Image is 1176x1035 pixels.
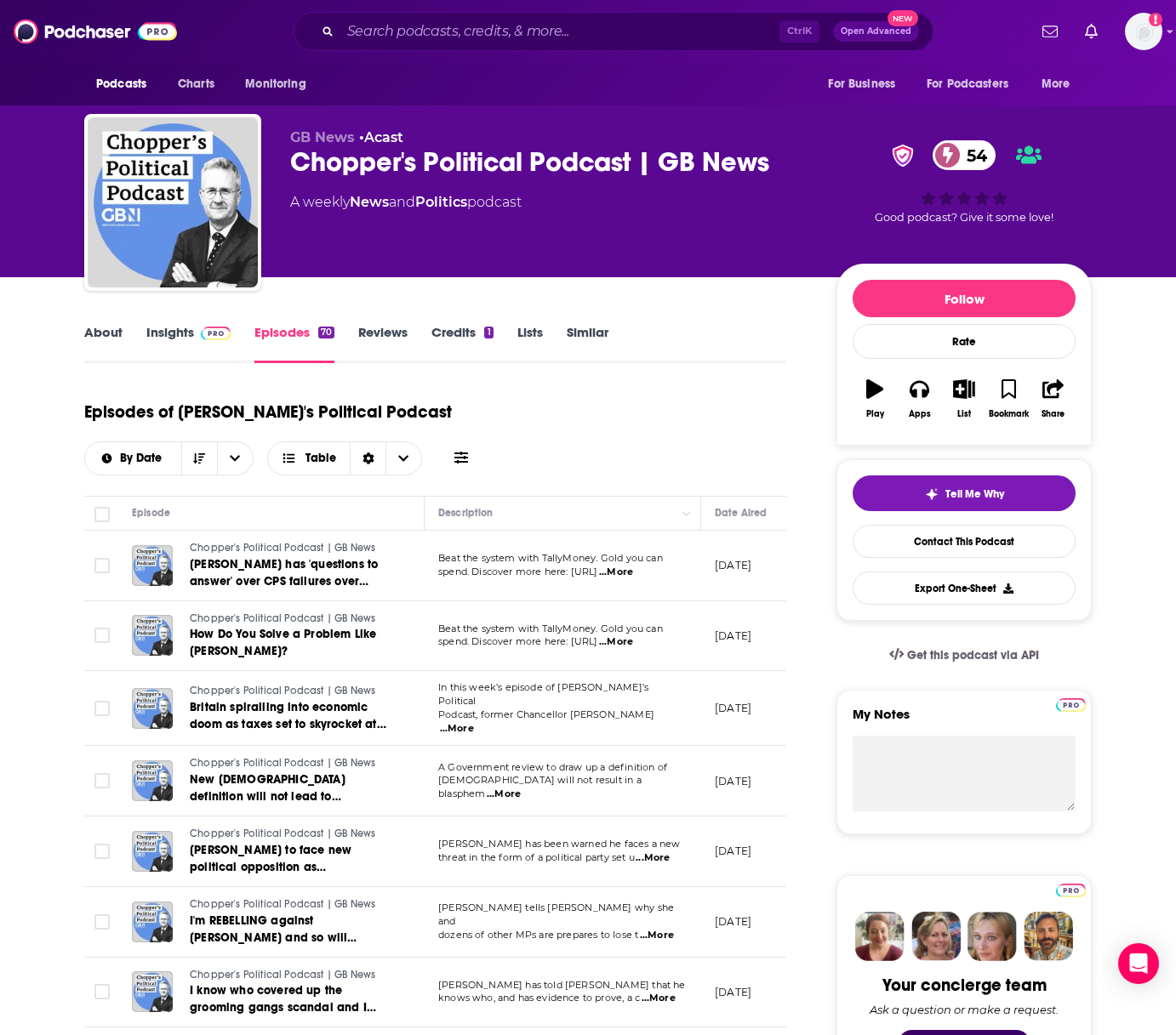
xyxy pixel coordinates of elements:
[305,452,336,464] span: Table
[1056,698,1086,712] img: Podchaser Pro
[916,68,1033,100] button: open menu
[438,635,597,647] span: spend. Discover more here: [URL]
[438,979,686,991] span: [PERSON_NAME] has told [PERSON_NAME] that he
[190,756,394,771] a: Chopper's Political Podcast | GB News
[888,10,918,26] span: New
[190,827,394,842] a: Chopper's Political Podcast | GB News
[599,635,633,649] span: ...More
[245,72,305,96] span: Monitoring
[438,992,640,1004] span: knows who, and has evidence to prove, a c
[911,912,961,961] img: Barbara Profile
[715,774,751,788] p: [DATE]
[190,627,376,658] span: How Do You Solve a Problem Like [PERSON_NAME]?
[94,844,110,859] span: Toggle select row
[715,844,751,858] p: [DATE]
[94,773,110,788] span: Toggle select row
[290,129,355,145] span: GB News
[715,558,751,572] p: [DATE]
[190,843,393,908] span: [PERSON_NAME] to face new political opposition as [PERSON_NAME] prepares to launch Reform 2.0
[190,968,394,983] a: Chopper's Political Podcast | GB News
[190,969,375,981] span: Chopper's Political Podcast | GB News
[1030,68,1092,100] button: open menu
[190,827,375,839] span: Chopper's Political Podcast | GB News
[190,771,394,805] a: New [DEMOGRAPHIC_DATA] definition will not lead to blasphemy law 'by back door' says review chairman
[841,27,911,36] span: Open Advanced
[853,280,1076,317] button: Follow
[853,475,1076,511] button: tell me why sparkleTell Me Why
[190,757,375,769] span: Chopper's Political Podcast | GB News
[945,487,1004,501] span: Tell Me Why
[927,72,1008,96] span: For Podcasters
[887,145,919,167] img: verified Badge
[190,842,394,876] a: [PERSON_NAME] to face new political opposition as [PERSON_NAME] prepares to launch Reform 2.0
[233,68,328,100] button: open menu
[1125,13,1162,50] button: Show profile menu
[267,441,423,475] h2: Choose View
[833,21,919,42] button: Open AdvancedNew
[599,566,633,579] span: ...More
[909,409,931,419] div: Apps
[1118,943,1159,984] div: Open Intercom Messenger
[828,72,895,96] span: For Business
[836,129,1092,235] div: verified Badge54Good podcast? Give it some love!
[989,409,1029,419] div: Bookmark
[1031,368,1076,429] button: Share
[359,129,403,145] span: •
[1024,912,1073,961] img: Jon Profile
[190,913,371,962] span: I'm REBELLING against [PERSON_NAME] and so will DOZENS MORE warns Labour MP
[1078,17,1105,46] a: Show notifications dropdown
[254,324,334,363] a: Episodes70
[438,708,654,720] span: Podcast, former Chancellor [PERSON_NAME]
[94,984,110,999] span: Toggle select row
[94,701,110,716] span: Toggle select row
[875,211,1053,224] span: Good podcast? Give it some love!
[897,368,941,429] button: Apps
[84,441,254,475] h2: Choose List sort
[167,68,225,100] a: Charts
[1056,884,1086,897] img: Podchaser Pro
[190,611,394,627] a: Chopper's Political Podcast | GB News
[94,628,110,643] span: Toggle select row
[853,572,1076,605] button: Export One-Sheet
[438,929,638,941] span: dozens of other MPs are prepares to lose t
[389,194,415,210] span: and
[84,68,168,100] button: open menu
[957,409,971,419] div: List
[190,612,375,624] span: Chopper's Political Podcast | GB News
[438,503,493,523] div: Description
[190,541,394,556] a: Chopper's Political Podcast | GB News
[1036,17,1065,46] a: Show notifications dropdown
[190,556,394,590] a: [PERSON_NAME] has 'questions to answer' over CPS failures over grooming gangs, says [PERSON_NAME]
[96,72,146,96] span: Podcasts
[94,914,110,930] span: Toggle select row
[438,552,663,564] span: Beat the system with TallyMoney. Gold you can
[715,701,751,715] p: [DATE]
[190,983,376,1032] span: I know who covered up the grooming gangs scandal and I have evidence - [PERSON_NAME]
[1149,13,1162,26] svg: Add a profile image
[14,15,177,48] img: Podchaser - Follow, Share and Rate Podcasts
[190,913,394,947] a: I'm REBELLING against [PERSON_NAME] and so will DOZENS MORE warns Labour MP
[350,194,389,210] a: News
[364,129,403,145] a: Acast
[94,558,110,573] span: Toggle select row
[640,929,674,942] span: ...More
[190,685,375,697] span: Chopper's Political Podcast | GB News
[438,566,597,577] span: spend. Discover more here: [URL]
[358,324,408,363] a: Reviews
[715,628,751,643] p: [DATE]
[415,194,467,210] a: Politics
[715,503,767,523] div: Date Aired
[217,442,253,475] button: open menu
[636,851,670,865] span: ...More
[438,901,674,927] span: [PERSON_NAME] tells [PERSON_NAME] why she and
[190,557,378,623] span: [PERSON_NAME] has 'questions to answer' over CPS failures over grooming gangs, says [PERSON_NAME]
[853,368,897,429] button: Play
[866,409,884,419] div: Play
[438,774,642,799] span: [DEMOGRAPHIC_DATA] will not result in a blasphem
[484,327,493,338] div: 1
[882,975,1047,996] div: Your concierge team
[853,324,1076,359] div: Rate
[438,681,648,707] span: In this week’s episode of [PERSON_NAME]’s Political
[190,897,394,913] a: Chopper's Political Podcast | GB News
[88,117,258,287] a: Chopper's Political Podcast | GB News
